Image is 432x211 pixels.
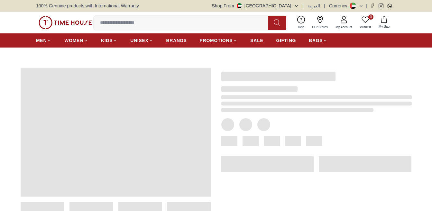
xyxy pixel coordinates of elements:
span: BAGS [309,37,323,44]
span: | [324,3,325,9]
button: Shop From[GEOGRAPHIC_DATA] [212,3,299,9]
a: Whatsapp [387,4,392,8]
a: Instagram [379,4,383,8]
span: UNISEX [130,37,148,44]
span: 100% Genuine products with International Warranty [36,3,139,9]
span: My Bag [376,24,392,29]
a: SALE [250,35,263,46]
span: Our Stores [310,25,330,30]
a: WOMEN [64,35,88,46]
span: PROMOTIONS [200,37,233,44]
div: Currency [329,3,350,9]
span: Wishlist [357,25,373,30]
span: GIFTING [276,37,296,44]
a: Help [294,14,308,31]
a: BAGS [309,35,327,46]
span: BRANDS [166,37,187,44]
img: ... [39,16,92,30]
span: | [366,3,367,9]
a: GIFTING [276,35,296,46]
a: UNISEX [130,35,153,46]
a: BRANDS [166,35,187,46]
span: MEN [36,37,47,44]
span: | [303,3,304,9]
button: العربية [308,3,320,9]
span: Help [295,25,307,30]
span: SALE [250,37,263,44]
a: PROMOTIONS [200,35,238,46]
a: 0Wishlist [356,14,375,31]
span: My Account [333,25,355,30]
button: My Bag [375,15,393,30]
span: WOMEN [64,37,83,44]
a: Facebook [370,4,375,8]
span: 0 [368,14,373,20]
img: United Arab Emirates [237,3,242,8]
span: KIDS [101,37,113,44]
a: KIDS [101,35,117,46]
a: MEN [36,35,51,46]
a: Our Stores [308,14,332,31]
